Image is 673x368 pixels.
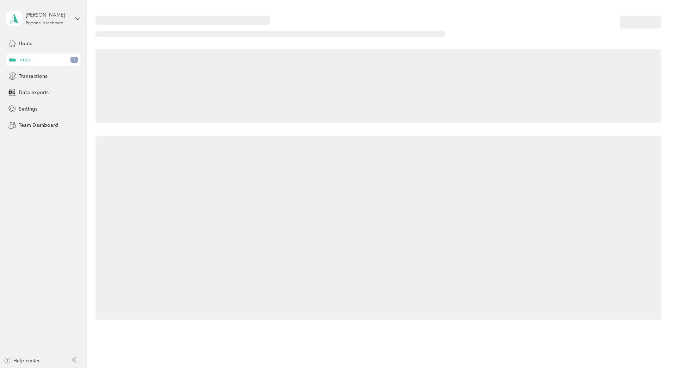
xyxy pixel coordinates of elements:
[19,40,32,47] span: Home
[634,329,673,368] iframe: Everlance-gr Chat Button Frame
[19,73,47,80] span: Transactions
[70,57,78,63] span: 1
[4,357,40,364] button: Help center
[19,89,49,96] span: Data exports
[19,105,37,113] span: Settings
[19,121,58,129] span: Team Dashboard
[26,11,70,19] div: [PERSON_NAME]
[19,56,30,63] span: Trips
[26,21,63,25] div: Personal dashboard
